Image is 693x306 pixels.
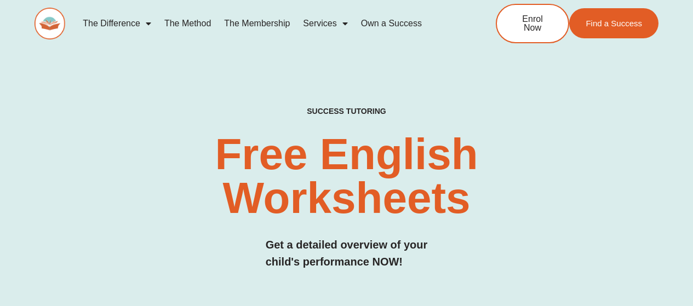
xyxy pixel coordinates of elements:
span: Find a Success [586,19,642,27]
h2: Free English Worksheets​ [141,132,552,220]
a: Find a Success [569,8,658,38]
h3: Get a detailed overview of your child's performance NOW! [266,236,428,270]
span: Enrol Now [513,15,552,32]
a: Services [296,11,354,36]
a: The Membership [217,11,296,36]
h4: SUCCESS TUTORING​ [254,107,439,116]
a: Own a Success [354,11,428,36]
a: The Method [158,11,217,36]
nav: Menu [76,11,460,36]
a: The Difference [76,11,158,36]
a: Enrol Now [496,4,569,43]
